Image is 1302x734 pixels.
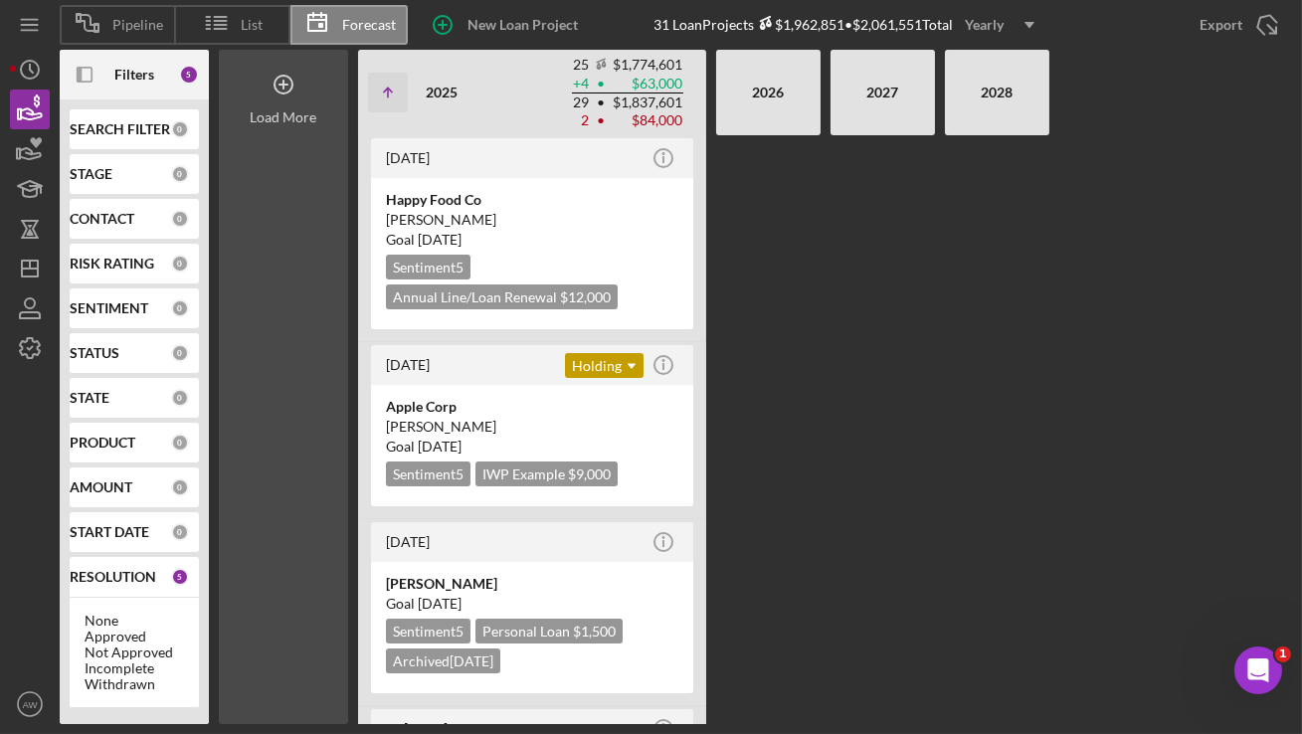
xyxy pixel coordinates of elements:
div: 0 [171,120,189,138]
div: Not Approved [85,644,184,660]
div: Withdrawn [85,676,184,692]
span: Goal [386,438,462,455]
div: Archived [DATE] [386,648,500,673]
div: 2027 [840,58,925,127]
div: Holding [565,353,644,378]
div: Approved [85,629,184,644]
td: $1,774,601 [612,56,683,75]
div: Sentiment 5 [386,255,470,279]
b: 2025 [426,84,458,100]
b: SENTIMENT [70,300,148,316]
span: • [595,96,607,109]
b: AMOUNT [70,479,132,495]
div: Yearly [966,10,1005,40]
div: 0 [171,255,189,273]
div: 0 [171,210,189,228]
button: Export [1180,5,1292,45]
a: [DATE]HoldingClient is out of the country for the next 2 weeks.Apple Corp[PERSON_NAME]Goal [DATE]... [368,342,696,509]
b: RISK RATING [70,256,154,272]
td: $84,000 [612,111,683,129]
div: 0 [171,523,189,541]
div: $1,962,851 [755,16,845,33]
span: 1 [1275,646,1291,662]
span: Goal [386,595,462,612]
div: 0 [171,344,189,362]
b: CONTACT [70,211,134,227]
div: Sentiment 5 [386,461,470,486]
span: $9,000 [568,465,611,482]
div: 31 Loan Projects • $2,061,551 Total [654,10,1046,40]
span: List [242,17,264,33]
span: Forecast [342,17,396,33]
time: 11/02/2025 [418,438,462,455]
div: None [85,613,184,629]
a: [DATE][PERSON_NAME]Goal [DATE]Sentiment5Personal Loan $1,500Archived[DATE] [368,519,696,696]
div: 5 [179,65,199,85]
td: + 4 [572,75,590,93]
iframe: Intercom live chat [1234,646,1282,694]
time: 10/31/2025 [418,595,462,612]
time: 11/30/2025 [418,231,462,248]
td: 2 [572,111,590,129]
span: • [595,78,607,91]
time: 2025-09-18 18:29 [386,356,430,373]
b: START DATE [70,524,149,540]
b: STAGE [70,166,112,182]
td: $1,837,601 [612,93,683,112]
div: [PERSON_NAME] [386,574,678,594]
td: $63,000 [612,75,683,93]
div: 0 [171,389,189,407]
div: 2026 [726,58,811,127]
span: $1,500 [573,623,616,640]
div: [PERSON_NAME] [386,210,678,230]
div: Load More [251,109,317,125]
div: Happy Food Co [386,190,678,210]
b: SEARCH FILTER [70,121,170,137]
button: Yearly [954,10,1046,40]
div: Apple Corp [386,397,678,417]
div: [PERSON_NAME] [386,417,678,437]
a: [DATE]Happy Food Co[PERSON_NAME]Goal [DATE]Sentiment5Annual Line/Loan Renewal $12,000 [368,135,696,332]
span: $12,000 [560,288,611,305]
b: PRODUCT [70,435,135,451]
button: AW [10,684,50,724]
button: New Loan Project [418,5,598,45]
b: STATE [70,390,109,406]
div: 0 [171,165,189,183]
div: 2028 [955,58,1039,127]
b: Filters [114,67,154,83]
div: Personal Loan [475,619,623,643]
b: STATUS [70,345,119,361]
span: Pipeline [112,17,163,33]
div: 0 [171,434,189,452]
text: AW [22,699,38,710]
div: Incomplete [85,660,184,676]
td: 29 [572,93,590,112]
time: 2025-03-21 20:03 [386,533,430,550]
div: Annual Line/Loan Renewal [386,284,618,309]
div: 5 [171,568,189,586]
span: Goal [386,231,462,248]
div: IWP Example [475,461,618,486]
b: RESOLUTION [70,569,156,585]
div: 0 [171,299,189,317]
div: Export [1200,5,1242,45]
time: 2025-10-01 19:39 [386,149,430,166]
div: Sentiment 5 [386,619,470,643]
div: 0 [171,478,189,496]
span: • [595,114,607,127]
div: New Loan Project [467,5,578,45]
td: 25 [572,56,590,75]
